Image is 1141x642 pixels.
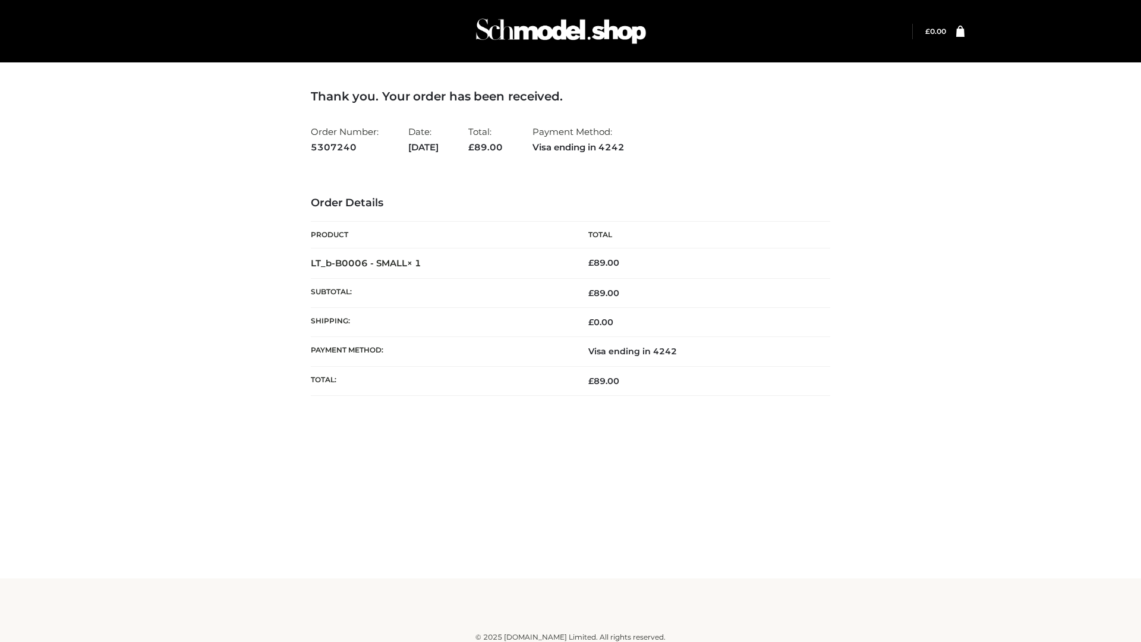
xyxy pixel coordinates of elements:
[588,376,594,386] span: £
[472,8,650,55] img: Schmodel Admin 964
[588,317,594,328] span: £
[588,288,619,298] span: 89.00
[588,257,594,268] span: £
[311,308,570,337] th: Shipping:
[588,288,594,298] span: £
[925,27,930,36] span: £
[407,257,421,269] strong: × 1
[311,197,830,210] h3: Order Details
[408,121,439,158] li: Date:
[311,121,379,158] li: Order Number:
[311,366,570,395] th: Total:
[925,27,946,36] a: £0.00
[588,376,619,386] span: 89.00
[468,141,503,153] span: 89.00
[408,140,439,155] strong: [DATE]
[468,141,474,153] span: £
[468,121,503,158] li: Total:
[311,140,379,155] strong: 5307240
[570,222,830,248] th: Total
[925,27,946,36] bdi: 0.00
[311,337,570,366] th: Payment method:
[588,317,613,328] bdi: 0.00
[311,222,570,248] th: Product
[532,140,625,155] strong: Visa ending in 4242
[311,89,830,103] h3: Thank you. Your order has been received.
[570,337,830,366] td: Visa ending in 4242
[588,257,619,268] bdi: 89.00
[532,121,625,158] li: Payment Method:
[311,278,570,307] th: Subtotal:
[311,257,421,269] strong: LT_b-B0006 - SMALL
